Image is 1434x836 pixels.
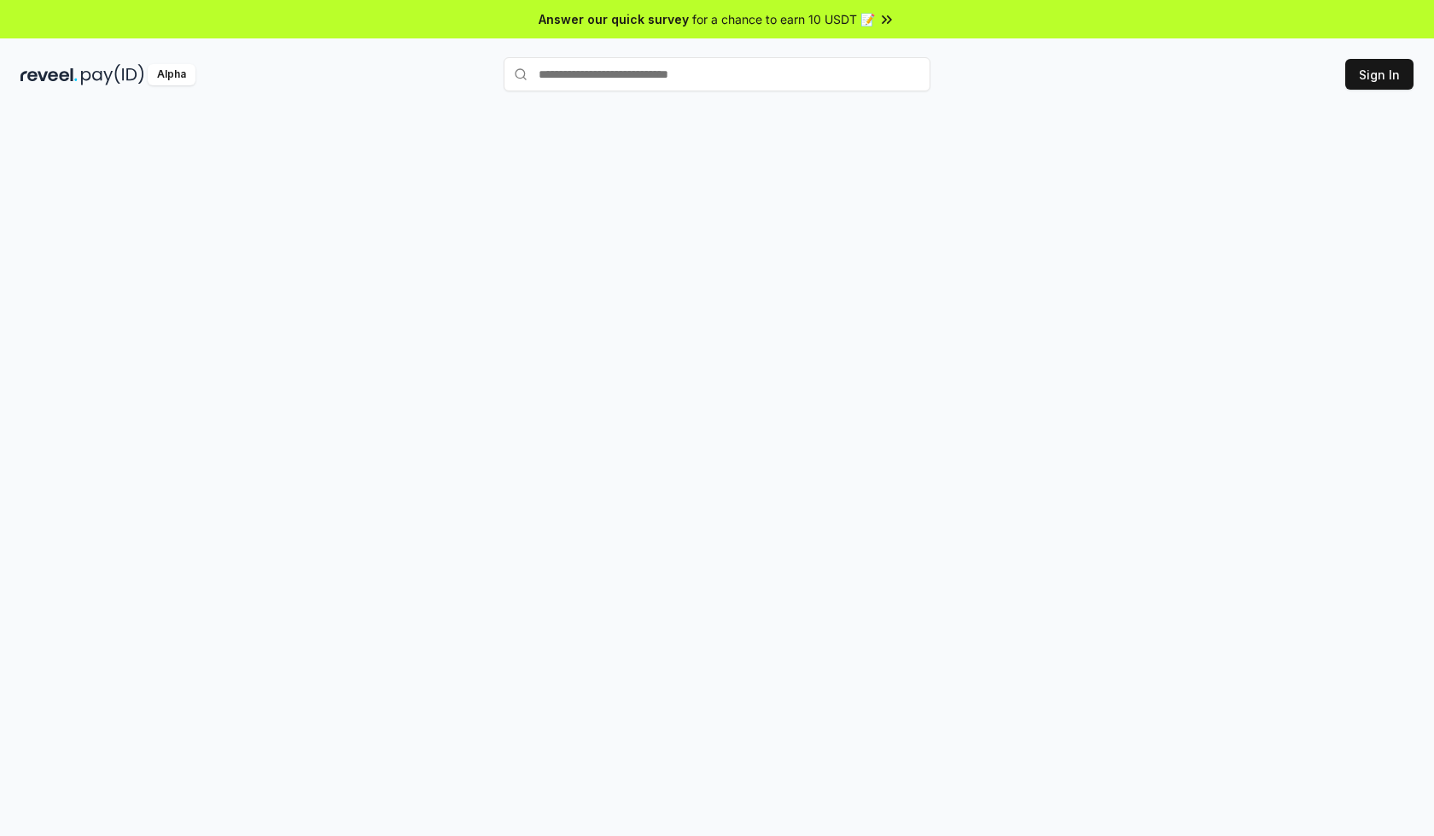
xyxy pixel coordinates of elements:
[692,10,875,28] span: for a chance to earn 10 USDT 📝
[20,64,78,85] img: reveel_dark
[539,10,689,28] span: Answer our quick survey
[148,64,195,85] div: Alpha
[1345,59,1414,90] button: Sign In
[81,64,144,85] img: pay_id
